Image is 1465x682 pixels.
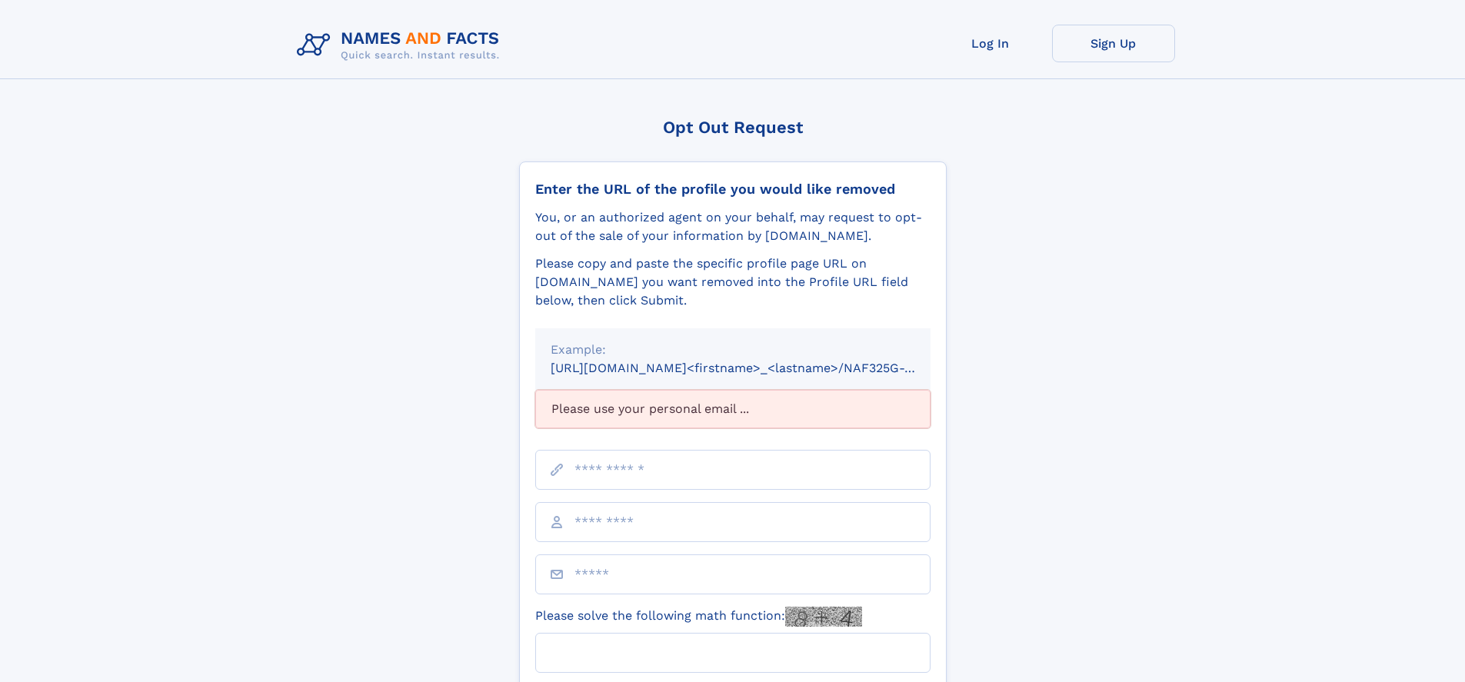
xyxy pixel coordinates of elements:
div: You, or an authorized agent on your behalf, may request to opt-out of the sale of your informatio... [535,208,931,245]
div: Please copy and paste the specific profile page URL on [DOMAIN_NAME] you want removed into the Pr... [535,255,931,310]
a: Sign Up [1052,25,1175,62]
a: Log In [929,25,1052,62]
div: Enter the URL of the profile you would like removed [535,181,931,198]
div: Please use your personal email ... [535,390,931,428]
div: Example: [551,341,915,359]
div: Opt Out Request [519,118,947,137]
small: [URL][DOMAIN_NAME]<firstname>_<lastname>/NAF325G-xxxxxxxx [551,361,960,375]
label: Please solve the following math function: [535,607,862,627]
img: Logo Names and Facts [291,25,512,66]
